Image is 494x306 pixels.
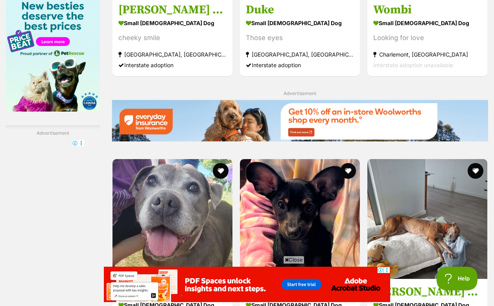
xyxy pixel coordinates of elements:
strong: [GEOGRAPHIC_DATA], [GEOGRAPHIC_DATA] [246,49,354,60]
h3: Wombi [373,2,481,17]
strong: Charlemont, [GEOGRAPHIC_DATA] [373,49,481,60]
h3: [PERSON_NAME] jnr [118,2,227,17]
h3: [PERSON_NAME] - Blue Brindle [373,284,481,299]
img: Sara - Staffordshire Bull Terrier Dog [112,159,232,279]
a: Everyday Insurance promotional banner [112,100,488,143]
button: favourite [340,163,356,179]
div: Those eyes [246,33,354,43]
div: Interstate adoption [118,60,227,70]
strong: small [DEMOGRAPHIC_DATA] Dog [373,17,481,29]
button: favourite [213,163,229,179]
button: favourite [468,163,483,179]
strong: [GEOGRAPHIC_DATA], [GEOGRAPHIC_DATA] [118,49,227,60]
strong: small [DEMOGRAPHIC_DATA] Dog [246,17,354,29]
span: Advertisement [284,90,316,96]
h3: Duke [246,2,354,17]
span: Close [283,256,304,264]
img: Petrie - Russian Toy (Smooth Haired) x Chihuahua (Smooth Coat) Dog [240,159,360,279]
div: cheeky smile [118,33,227,43]
span: Interstate adoption unavailable [373,62,453,68]
div: Looking for love [373,33,481,43]
img: consumer-privacy-logo.png [1,1,7,7]
img: Everyday Insurance promotional banner [112,100,488,141]
img: Alice - Blue Brindle - Greyhound Dog [367,159,487,279]
iframe: Advertisement [104,267,390,302]
iframe: Help Scout Beacon - Open [437,267,478,290]
div: Interstate adoption [246,60,354,70]
strong: small [DEMOGRAPHIC_DATA] Dog [118,17,227,29]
